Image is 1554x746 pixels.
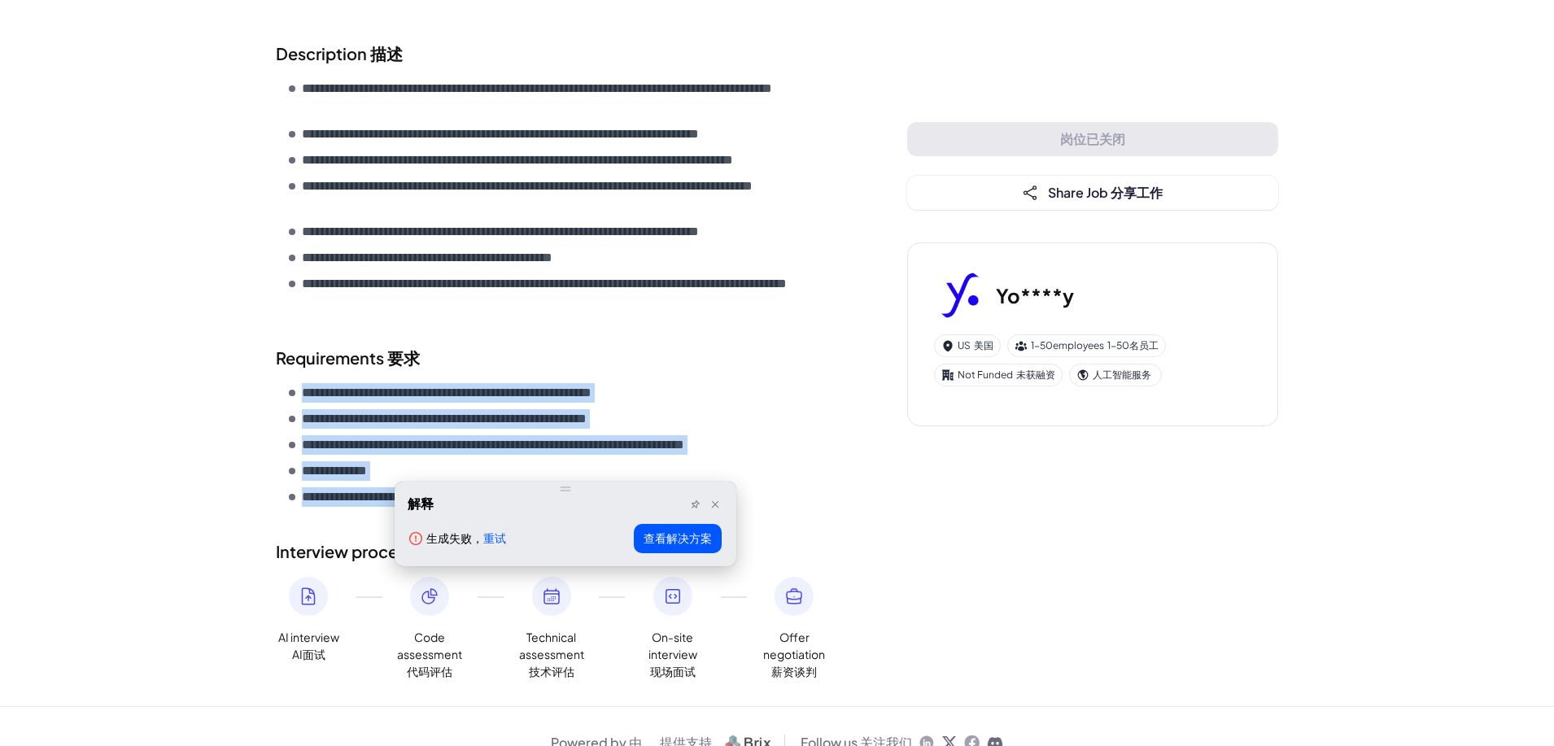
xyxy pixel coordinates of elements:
span: 1-50名员工 [1107,339,1159,351]
h2: Interview process [276,539,842,564]
span: AI interview [276,629,341,663]
span: 技术评估 [529,664,574,678]
span: Code assessment [397,629,462,680]
div: US [934,334,1001,357]
img: Yo [934,269,986,321]
h2: Requirements [276,346,842,370]
h2: Description [276,41,842,66]
span: 分享工作 [1111,184,1163,201]
span: AI面试 [292,647,325,661]
span: 未获融资 [1016,369,1055,381]
span: 薪资谈判 [771,664,817,678]
span: 现场面试 [650,664,696,678]
span: 代码评估 [407,664,452,678]
div: Not Funded [934,364,1063,386]
span: On-site interview [640,629,705,680]
span: 要求 [387,347,420,368]
div: 1-50 employees [1007,334,1166,357]
span: Offer negotiation [762,629,827,680]
span: 美国 [974,339,993,351]
span: 描述 [370,43,403,63]
div: 人工智能服务 [1069,364,1162,386]
span: Technical assessment [519,629,584,680]
button: Share Job 分享工作 [907,176,1278,210]
span: Share Job [1048,184,1163,201]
